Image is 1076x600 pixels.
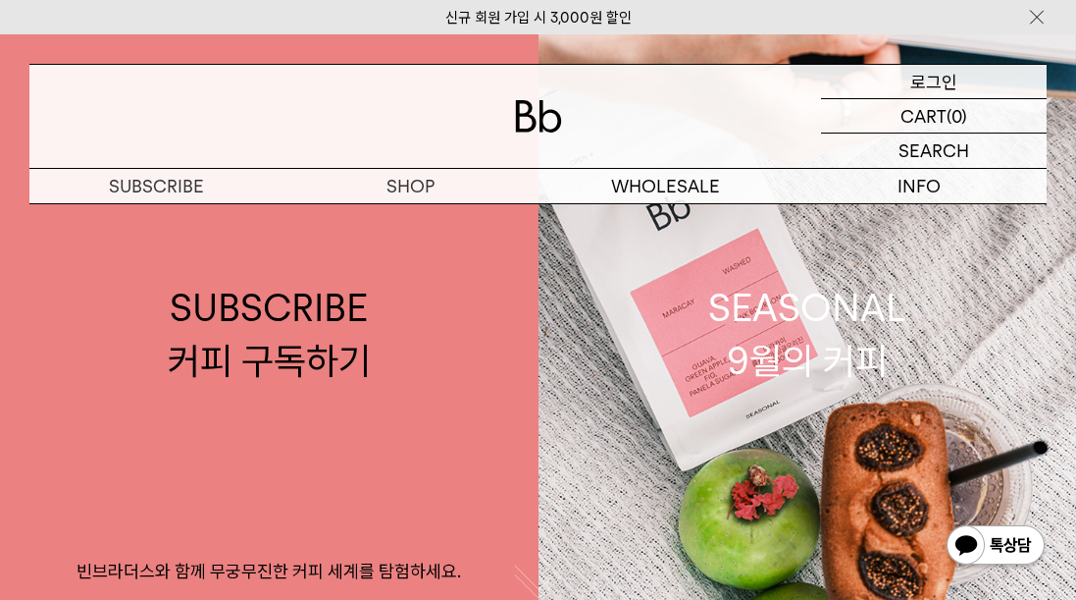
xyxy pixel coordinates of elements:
p: WHOLESALE [538,169,793,203]
a: SUBSCRIBE [29,169,283,203]
div: SEASONAL 9월의 커피 [708,282,906,386]
img: 카카오톡 채널 1:1 채팅 버튼 [945,523,1047,571]
p: CART [900,99,947,133]
a: 신규 회원 가입 시 3,000원 할인 [445,9,632,27]
a: 로그인 [821,65,1047,99]
p: SEARCH [898,134,969,168]
a: SHOP [283,169,538,203]
p: 로그인 [910,65,957,98]
p: INFO [793,169,1047,203]
p: (0) [947,99,967,133]
img: 로고 [515,100,562,133]
div: SUBSCRIBE 커피 구독하기 [168,282,371,386]
a: CART (0) [821,99,1047,134]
